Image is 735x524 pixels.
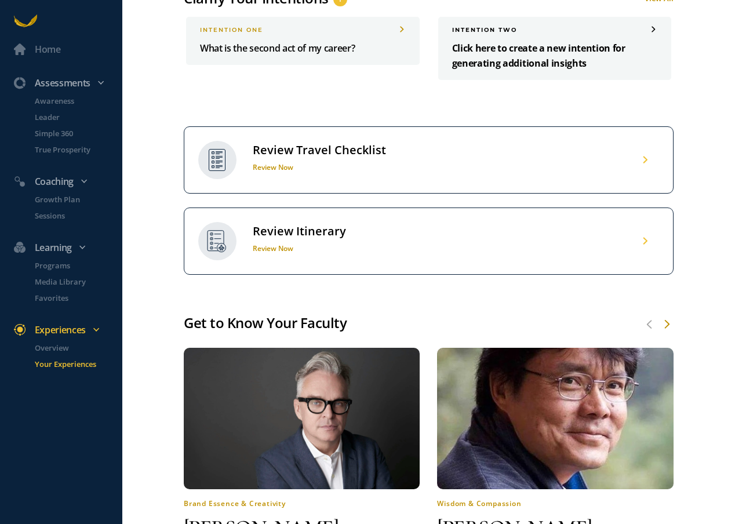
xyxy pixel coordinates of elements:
a: Programs [21,260,122,271]
p: What is the second act of my career? [200,41,406,56]
p: Overview [35,342,120,354]
div: Home [35,42,61,57]
p: Programs [35,260,120,271]
a: Leader [21,111,122,123]
h4: Wisdom & Compassion [437,489,674,508]
a: Overview [21,342,122,354]
p: Favorites [35,292,120,304]
a: Media Library [21,276,122,288]
div: INTENTION two [452,26,658,34]
a: INTENTION oneWhat is the second act of my career? [186,17,420,65]
p: Click here to create a new intention for generating additional insights [452,41,658,71]
img: quest-1756313271785.jpg [437,348,674,490]
div: Get to Know Your Faculty [184,312,674,334]
div: Coaching [7,174,127,189]
div: Experiences [7,322,127,337]
p: True Prosperity [35,144,120,155]
div: Review Travel Checklist [253,143,386,158]
p: Simple 360 [35,128,120,139]
div: Review Itinerary [253,224,346,239]
p: Leader [35,111,120,123]
div: Assessments [7,75,127,90]
p: Sessions [35,210,120,221]
div: Learning [7,240,127,255]
a: Simple 360 [21,128,122,139]
p: Media Library [35,276,120,288]
a: INTENTION twoClick here to create a new intention for generating additional insights [438,17,672,80]
h1: Review Now [253,243,346,253]
a: Your Experiences [21,358,122,370]
p: Growth Plan [35,194,120,205]
div: INTENTION one [200,26,406,34]
img: quest-1756313231849.jpg [184,348,420,490]
h1: Review Now [253,162,386,172]
a: Growth Plan [21,194,122,205]
h4: Brand Essence & Creativity [184,489,420,508]
a: Favorites [21,292,122,304]
a: Sessions [21,210,122,221]
a: Awareness [21,95,122,107]
a: True Prosperity [21,144,122,155]
p: Awareness [35,95,120,107]
p: Your Experiences [35,358,120,370]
